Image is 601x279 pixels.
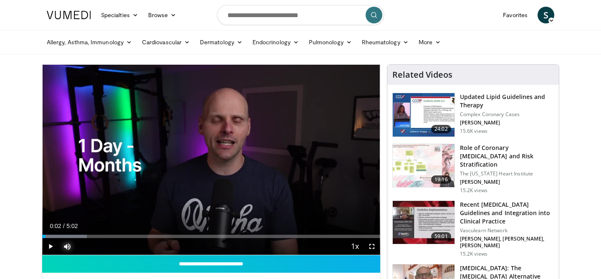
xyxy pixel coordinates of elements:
[304,34,357,51] a: Pulmonology
[460,111,554,118] p: Complex Coronary Cases
[392,93,554,137] a: 24:02 Updated Lipid Guidelines and Therapy Complex Coronary Cases [PERSON_NAME] 15.6K views
[42,235,380,238] div: Progress Bar
[460,179,554,185] p: [PERSON_NAME]
[137,34,195,51] a: Cardiovascular
[42,65,380,255] video-js: Video Player
[143,7,182,23] a: Browse
[460,227,554,234] p: Vasculearn Network
[247,34,304,51] a: Endocrinology
[66,223,78,229] span: 5:02
[460,170,554,177] p: The [US_STATE] Heart Institute
[460,251,487,257] p: 15.2K views
[393,201,455,244] img: 87825f19-cf4c-4b91-bba1-ce218758c6bb.150x105_q85_crop-smart_upscale.jpg
[498,7,533,23] a: Favorites
[460,144,554,169] h3: Role of Coronary [MEDICAL_DATA] and Risk Stratification
[195,34,247,51] a: Dermatology
[538,7,554,23] a: S
[42,34,137,51] a: Allergy, Asthma, Immunology
[460,93,554,109] h3: Updated Lipid Guidelines and Therapy
[63,223,65,229] span: /
[47,11,91,19] img: VuMedi Logo
[460,128,487,134] p: 15.6K views
[414,34,446,51] a: More
[392,144,554,194] a: 19:16 Role of Coronary [MEDICAL_DATA] and Risk Stratification The [US_STATE] Heart Institute [PER...
[393,93,455,137] img: 77f671eb-9394-4acc-bc78-a9f077f94e00.150x105_q85_crop-smart_upscale.jpg
[460,119,554,126] p: [PERSON_NAME]
[393,144,455,188] img: 1efa8c99-7b8a-4ab5-a569-1c219ae7bd2c.150x105_q85_crop-smart_upscale.jpg
[96,7,143,23] a: Specialties
[217,5,384,25] input: Search topics, interventions
[460,200,554,226] h3: Recent [MEDICAL_DATA] Guidelines and Integration into Clinical Practice
[431,232,451,241] span: 59:01
[392,200,554,257] a: 59:01 Recent [MEDICAL_DATA] Guidelines and Integration into Clinical Practice Vasculearn Network ...
[364,238,380,255] button: Fullscreen
[347,238,364,255] button: Playback Rate
[59,238,76,255] button: Mute
[392,70,452,80] h4: Related Videos
[431,175,451,184] span: 19:16
[42,238,59,255] button: Play
[431,125,451,133] span: 24:02
[460,187,487,194] p: 15.2K views
[460,236,554,249] p: [PERSON_NAME], [PERSON_NAME], [PERSON_NAME]
[357,34,414,51] a: Rheumatology
[50,223,61,229] span: 0:02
